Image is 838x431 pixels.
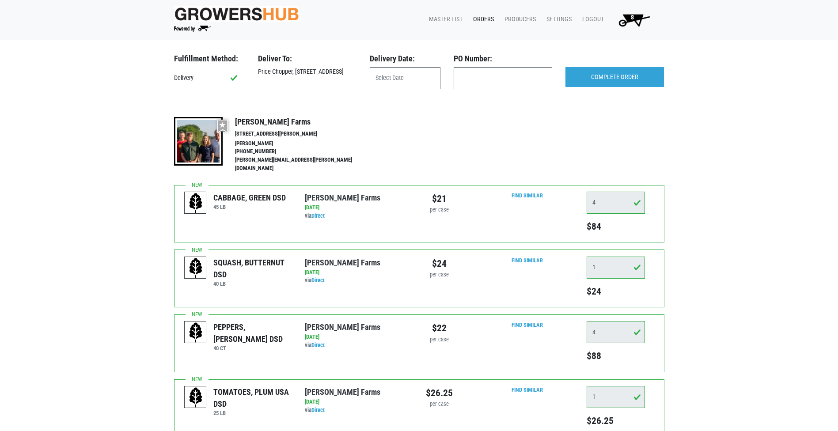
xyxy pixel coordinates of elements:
a: Logout [575,11,607,28]
h5: $84 [587,221,645,232]
div: [DATE] [305,204,412,212]
h6: 40 LB [213,280,292,287]
input: COMPLETE ORDER [565,67,664,87]
h3: Deliver To: [258,54,356,64]
div: $24 [426,257,453,271]
h6: 45 LB [213,204,286,210]
a: Direct [311,212,325,219]
a: Master List [422,11,466,28]
a: [PERSON_NAME] Farms [305,193,380,202]
input: Select Date [370,67,440,89]
div: [DATE] [305,333,412,341]
li: [PERSON_NAME] [235,140,371,148]
li: [STREET_ADDRESS][PERSON_NAME] [235,130,371,138]
h6: 40 CT [213,345,292,352]
img: original-fc7597fdc6adbb9d0e2ae620e786d1a2.jpg [174,6,300,22]
div: [DATE] [305,398,412,406]
h6: 25 LB [213,410,292,416]
a: [PERSON_NAME] Farms [305,387,380,397]
div: via [305,406,412,415]
div: Price Chopper, [STREET_ADDRESS] [251,67,363,77]
a: Producers [497,11,539,28]
img: Powered by Big Wheelbarrow [174,26,211,32]
div: via [305,276,412,285]
a: Direct [311,277,325,284]
img: thumbnail-8a08f3346781c529aa742b86dead986c.jpg [174,117,223,166]
span: 8 [631,14,634,21]
h4: [PERSON_NAME] Farms [235,117,371,127]
a: Find Similar [512,386,543,393]
div: SQUASH, BUTTERNUT DSD [213,257,292,280]
a: 8 [607,11,657,29]
div: per case [426,400,453,408]
a: Find Similar [512,257,543,264]
div: [DATE] [305,268,412,277]
div: via [305,341,412,350]
a: Settings [539,11,575,28]
input: Qty [587,386,645,408]
img: placeholder-variety-43d6402dacf2d531de610a020419775a.svg [185,321,207,344]
div: $21 [426,192,453,206]
div: TOMATOES, PLUM USA DSD [213,386,292,410]
a: Find Similar [512,321,543,328]
a: [PERSON_NAME] Farms [305,258,380,267]
h3: Delivery Date: [370,54,440,64]
input: Qty [587,257,645,279]
img: Cart [614,11,654,29]
div: per case [426,206,453,214]
h3: Fulfillment Method: [174,54,245,64]
img: placeholder-variety-43d6402dacf2d531de610a020419775a.svg [185,386,207,408]
div: $22 [426,321,453,335]
li: [PHONE_NUMBER] [235,147,371,156]
img: placeholder-variety-43d6402dacf2d531de610a020419775a.svg [185,192,207,214]
a: Find Similar [512,192,543,199]
h5: $24 [587,286,645,297]
h5: $88 [587,350,645,362]
div: $26.25 [426,386,453,400]
h5: $26.25 [587,415,645,427]
a: Orders [466,11,497,28]
div: PEPPERS, [PERSON_NAME] DSD [213,321,292,345]
h3: PO Number: [454,54,552,64]
img: placeholder-variety-43d6402dacf2d531de610a020419775a.svg [185,257,207,279]
div: per case [426,336,453,344]
input: Qty [587,321,645,343]
div: per case [426,271,453,279]
a: Direct [311,407,325,413]
div: CABBAGE, GREEN DSD [213,192,286,204]
input: Qty [587,192,645,214]
a: [PERSON_NAME] Farms [305,322,380,332]
div: via [305,212,412,220]
a: Direct [311,342,325,348]
li: [PERSON_NAME][EMAIL_ADDRESS][PERSON_NAME][DOMAIN_NAME] [235,156,371,173]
